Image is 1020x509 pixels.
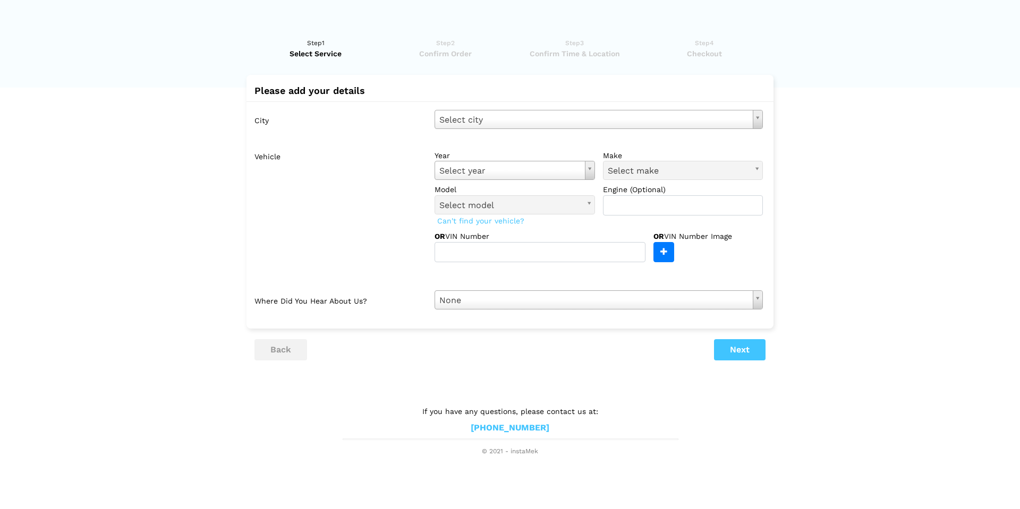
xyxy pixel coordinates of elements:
span: Confirm Time & Location [513,48,636,59]
a: Step1 [254,38,377,59]
label: VIN Number Image [653,231,755,241]
label: Where did you hear about us? [254,290,427,309]
p: If you have any questions, please contact us at: [343,406,677,417]
label: Engine (Optional) [603,184,763,195]
label: Vehicle [254,146,427,262]
label: make [603,150,763,161]
a: Step2 [384,38,507,59]
a: Select model [435,195,595,214]
a: Step3 [513,38,636,59]
a: None [435,290,763,309]
label: model [435,184,595,195]
span: Can't find your vehicle? [435,214,527,228]
a: Select city [435,110,763,129]
span: Select make [608,164,749,178]
label: City [254,110,427,129]
label: VIN Number [435,231,522,241]
span: Confirm Order [384,48,507,59]
span: Checkout [643,48,766,59]
span: Select year [439,164,581,178]
strong: OR [435,232,445,240]
h2: Please add your details [254,85,766,96]
button: back [254,339,307,360]
span: None [439,294,749,307]
label: year [435,150,595,161]
a: Select make [603,161,763,180]
button: Next [714,339,766,360]
span: © 2021 - instaMek [343,447,677,456]
span: Select model [439,199,581,212]
a: [PHONE_NUMBER] [471,422,549,434]
span: Select city [439,113,749,127]
span: Select Service [254,48,377,59]
a: Step4 [643,38,766,59]
a: Select year [435,161,595,180]
strong: OR [653,232,664,240]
